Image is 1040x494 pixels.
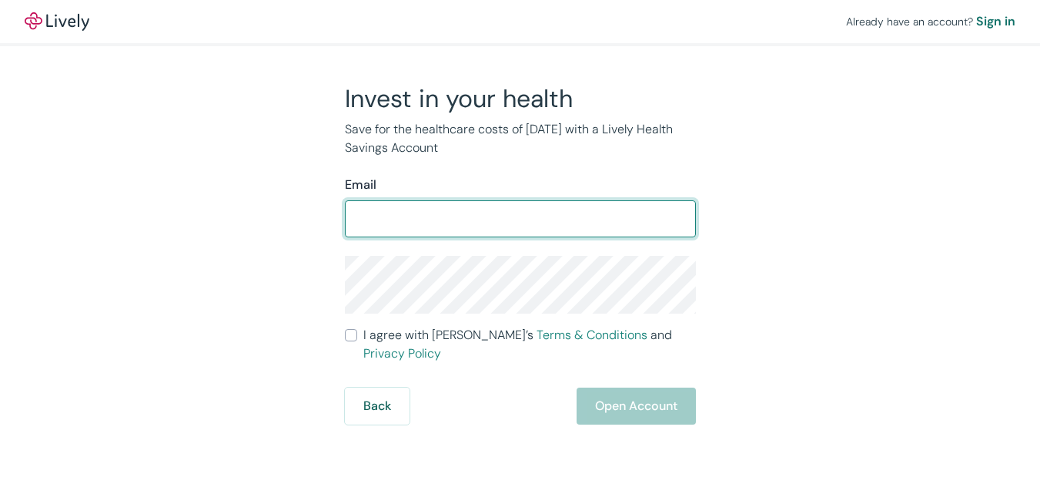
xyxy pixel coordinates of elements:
[25,12,89,31] img: Lively
[345,176,376,194] label: Email
[537,327,647,343] a: Terms & Conditions
[345,120,696,157] p: Save for the healthcare costs of [DATE] with a Lively Health Savings Account
[345,83,696,114] h2: Invest in your health
[976,12,1015,31] a: Sign in
[363,345,441,361] a: Privacy Policy
[25,12,89,31] a: LivelyLively
[846,12,1015,31] div: Already have an account?
[345,388,410,425] button: Back
[363,326,696,363] span: I agree with [PERSON_NAME]’s and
